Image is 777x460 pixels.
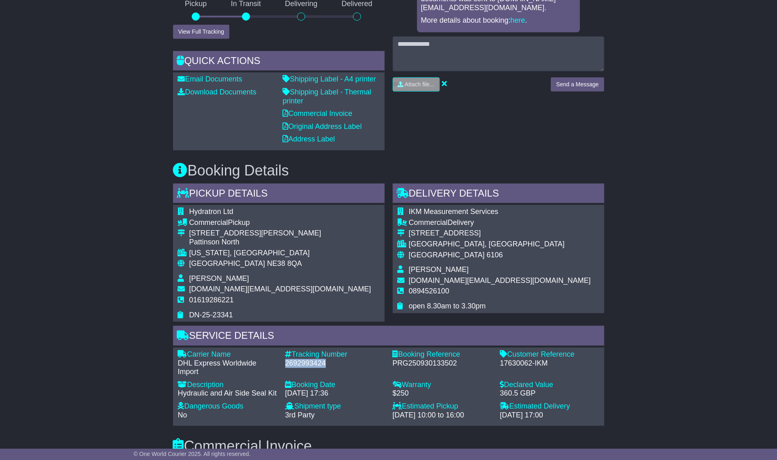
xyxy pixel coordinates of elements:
[409,218,448,227] span: Commercial
[409,302,486,310] span: open 8.30am to 3.30pm
[409,276,591,285] span: [DOMAIN_NAME][EMAIL_ADDRESS][DOMAIN_NAME]
[267,259,302,267] span: NE38 8QA
[409,265,469,274] span: [PERSON_NAME]
[500,389,599,398] div: 360.5 GBP
[285,411,315,419] span: 3rd Party
[500,350,599,359] div: Customer Reference
[178,411,187,419] span: No
[393,389,492,398] div: $250
[189,285,371,293] span: [DOMAIN_NAME][EMAIL_ADDRESS][DOMAIN_NAME]
[393,359,492,368] div: PRG250930133502
[500,402,599,411] div: Estimated Delivery
[189,296,234,304] span: 01619286221
[189,218,228,227] span: Commercial
[393,184,604,205] div: Delivery Details
[511,16,525,24] a: here
[409,287,450,295] span: 0894526100
[487,251,503,259] span: 6106
[393,402,492,411] div: Estimated Pickup
[283,109,353,118] a: Commercial Invoice
[178,381,277,389] div: Description
[500,411,599,420] div: [DATE] 17:00
[285,359,385,368] div: 2692993424
[500,381,599,389] div: Declared Value
[173,25,229,39] button: View Full Tracking
[173,51,385,73] div: Quick Actions
[173,163,604,179] h3: Booking Details
[409,229,591,238] div: [STREET_ADDRESS]
[409,218,591,227] div: Delivery
[500,359,599,368] div: 17630062-IKM
[178,88,257,96] a: Download Documents
[189,259,265,267] span: [GEOGRAPHIC_DATA]
[173,184,385,205] div: Pickup Details
[189,311,233,319] span: DN-25-23341
[285,381,385,389] div: Booking Date
[189,208,233,216] span: Hydratron Ltd
[285,389,385,398] div: [DATE] 17:36
[173,438,604,454] h3: Commercial Invoice
[189,238,371,247] div: Pattinson North
[283,122,362,131] a: Original Address Label
[551,77,604,92] button: Send a Message
[189,229,371,238] div: [STREET_ADDRESS][PERSON_NAME]
[178,402,277,411] div: Dangerous Goods
[173,326,604,348] div: Service Details
[134,451,251,457] span: © One World Courier 2025. All rights reserved.
[283,88,372,105] a: Shipping Label - Thermal printer
[393,411,492,420] div: [DATE] 10:00 to 16:00
[421,16,576,25] p: More details about booking: .
[393,381,492,389] div: Warranty
[283,135,335,143] a: Address Label
[409,208,499,216] span: IKM Measurement Services
[178,389,277,398] div: Hydraulic and Air Side Seal Kit
[285,350,385,359] div: Tracking Number
[178,75,242,83] a: Email Documents
[285,402,385,411] div: Shipment type
[409,240,591,249] div: [GEOGRAPHIC_DATA], [GEOGRAPHIC_DATA]
[189,218,371,227] div: Pickup
[189,249,371,258] div: [US_STATE], [GEOGRAPHIC_DATA]
[409,251,485,259] span: [GEOGRAPHIC_DATA]
[393,350,492,359] div: Booking Reference
[189,274,249,282] span: [PERSON_NAME]
[283,75,376,83] a: Shipping Label - A4 printer
[178,359,277,377] div: DHL Express Worldwide Import
[178,350,277,359] div: Carrier Name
